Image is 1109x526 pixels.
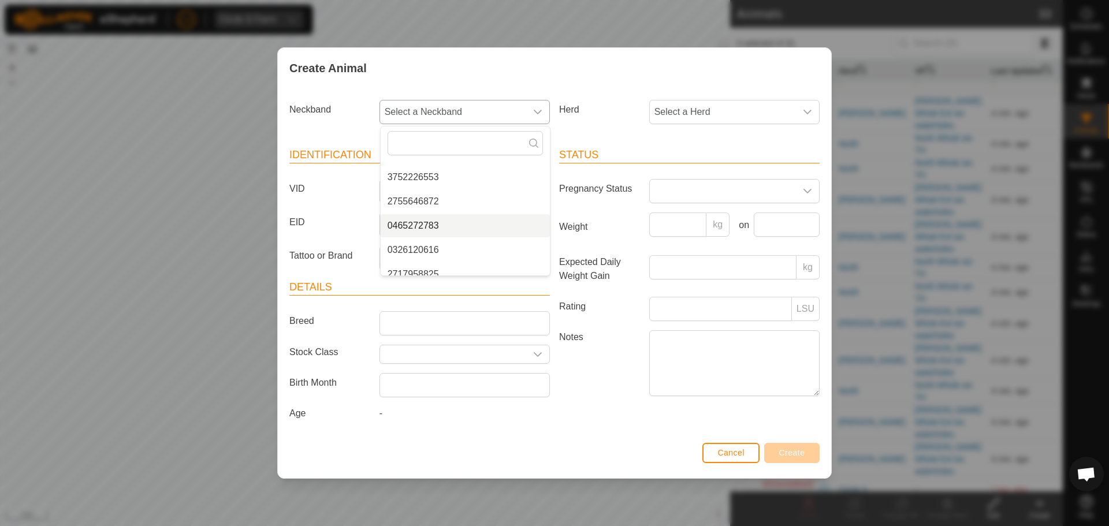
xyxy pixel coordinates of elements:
[702,443,760,463] button: Cancel
[285,311,375,331] label: Breed
[285,345,375,359] label: Stock Class
[526,345,549,363] div: dropdown trigger
[706,212,730,237] p-inputgroup-addon: kg
[388,243,439,257] span: 0326120616
[554,255,645,283] label: Expected Daily Weight Gain
[289,147,550,163] header: Identification
[388,195,439,208] span: 2755646872
[764,443,820,463] button: Create
[650,100,796,124] span: Select a Herd
[796,180,819,203] div: dropdown trigger
[559,147,820,163] header: Status
[289,279,550,296] header: Details
[289,59,367,77] span: Create Animal
[285,100,375,120] label: Neckband
[734,218,749,232] label: on
[792,297,820,321] p-inputgroup-addon: LSU
[554,100,645,120] label: Herd
[554,330,645,396] label: Notes
[285,406,375,420] label: Age
[796,100,819,124] div: dropdown trigger
[285,212,375,232] label: EID
[779,448,805,457] span: Create
[1069,457,1104,491] a: Open chat
[388,267,439,281] span: 2717958825
[381,238,550,262] li: 0326120616
[381,166,550,189] li: 3752226553
[381,263,550,286] li: 2717958825
[285,373,375,393] label: Birth Month
[381,190,550,213] li: 2755646872
[526,100,549,124] div: dropdown trigger
[381,214,550,237] li: 0465272783
[554,297,645,316] label: Rating
[380,100,526,124] span: Select a Neckband
[717,448,745,457] span: Cancel
[285,246,375,266] label: Tattoo or Brand
[388,170,439,184] span: 3752226553
[797,255,820,279] p-inputgroup-addon: kg
[554,179,645,199] label: Pregnancy Status
[554,212,645,241] label: Weight
[285,179,375,199] label: VID
[388,219,439,233] span: 0465272783
[379,408,382,418] span: -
